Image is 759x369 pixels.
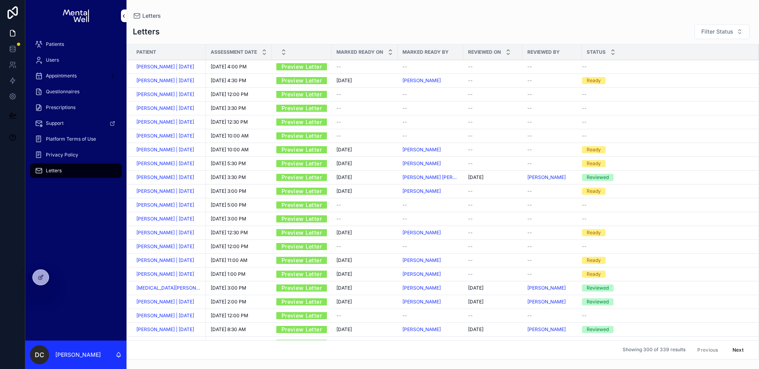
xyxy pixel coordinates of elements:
a: [PERSON_NAME] | [DATE] [136,202,194,208]
a: -- [468,147,518,153]
a: -- [468,230,518,236]
a: [PERSON_NAME] [402,230,441,236]
span: [DATE] 3:00 PM [211,216,246,222]
span: -- [468,147,473,153]
a: -- [527,64,577,70]
span: -- [402,202,407,208]
a: [PERSON_NAME] | [DATE] [136,160,201,167]
a: Letters [30,164,122,178]
a: [DATE] [336,174,393,181]
a: -- [336,119,393,125]
a: -- [402,243,459,250]
span: Prescriptions [46,104,76,111]
span: [DATE] 3:00 PM [211,188,246,194]
span: [PERSON_NAME] [527,174,566,181]
a: -- [582,133,749,139]
a: -- [582,64,749,70]
span: -- [527,202,532,208]
a: [PERSON_NAME] [402,147,459,153]
span: -- [582,133,587,139]
a: [PERSON_NAME] | [DATE] [136,64,201,70]
a: -- [402,119,459,125]
a: Preview Letter [276,271,327,278]
a: [DATE] 12:00 PM [211,243,267,250]
a: Prescriptions [30,100,122,115]
a: -- [336,64,393,70]
span: -- [402,91,407,98]
a: [DATE] 3:00 PM [211,216,267,222]
span: -- [468,188,473,194]
span: [DATE] 12:00 PM [211,243,248,250]
a: [PERSON_NAME] [402,257,459,264]
a: [PERSON_NAME] [402,188,441,194]
span: Filter Status [701,28,733,36]
a: -- [527,119,577,125]
a: [DATE] 1:00 PM [211,271,267,277]
a: [PERSON_NAME] | [DATE] [136,91,201,98]
span: [PERSON_NAME] [402,257,441,264]
span: [PERSON_NAME] | [DATE] [136,77,194,84]
a: [PERSON_NAME] | [DATE] [136,133,201,139]
a: [DATE] [336,230,393,236]
img: App logo [63,9,89,22]
a: Preview Letter [276,226,327,239]
span: [DATE] 5:30 PM [211,160,246,167]
span: Privacy Policy [46,152,78,158]
a: Preview Letter [276,229,327,236]
span: [DATE] 5:00 PM [211,202,246,208]
a: -- [468,160,518,167]
span: [PERSON_NAME] | [DATE] [136,64,194,70]
a: Preview Letter [276,91,327,98]
a: Preview Letter [276,63,327,70]
a: [PERSON_NAME] | [DATE] [136,257,194,264]
a: Preview Letter [276,185,327,197]
span: Appointments [46,73,77,79]
a: [DATE] 3:00 PM [211,188,267,194]
a: [DATE] 10:00 AM [211,147,267,153]
a: [PERSON_NAME] | [DATE] [136,188,201,194]
a: -- [336,202,393,208]
a: Ready [582,229,749,236]
span: [DATE] [336,160,352,167]
span: -- [527,160,532,167]
a: [PERSON_NAME] | [DATE] [136,230,194,236]
span: -- [582,119,587,125]
a: [PERSON_NAME] [402,188,459,194]
a: -- [468,64,518,70]
a: -- [468,243,518,250]
a: -- [527,147,577,153]
a: [PERSON_NAME] [527,174,577,181]
a: [DATE] 12:30 PM [211,230,267,236]
span: [PERSON_NAME] | [DATE] [136,243,194,250]
span: [DATE] 3:30 PM [211,105,246,111]
a: -- [468,188,518,194]
span: -- [527,216,532,222]
span: [DATE] [336,174,352,181]
a: Preview Letter [276,199,327,211]
div: Ready [587,271,601,278]
span: [DATE] 12:00 PM [211,91,248,98]
span: Support [46,120,64,126]
a: [DATE] 12:00 PM [211,91,267,98]
span: [PERSON_NAME] | [DATE] [136,271,194,277]
span: -- [468,243,473,250]
span: [DATE] 12:30 PM [211,230,248,236]
a: Preview Letter [276,243,327,250]
span: Letters [142,12,161,20]
a: [PERSON_NAME] | [DATE] [136,188,194,194]
a: -- [527,202,577,208]
a: [PERSON_NAME] | [DATE] [136,160,194,167]
a: Preview Letter [276,188,327,195]
a: Preview Letter [276,116,327,128]
span: -- [582,105,587,111]
span: [PERSON_NAME] [PERSON_NAME] [402,174,459,181]
a: Preview Letter [276,102,327,114]
a: Preview Letter [276,254,327,266]
span: -- [527,77,532,84]
a: -- [582,119,749,125]
span: -- [527,243,532,250]
span: [DATE] [468,174,483,181]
